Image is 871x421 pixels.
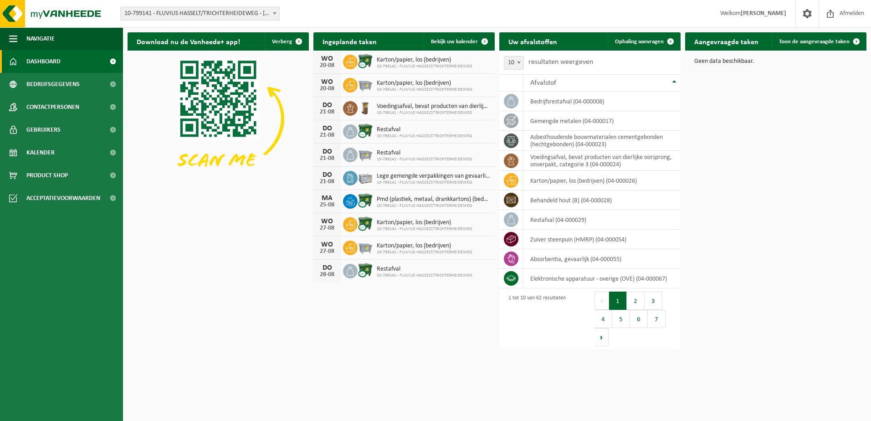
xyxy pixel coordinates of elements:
td: voedingsafval, bevat producten van dierlijke oorsprong, onverpakt, categorie 3 (04-000024) [523,151,681,171]
button: 6 [630,310,648,328]
h2: Download nu de Vanheede+ app! [128,32,249,50]
td: gemengde metalen (04-000017) [523,111,681,131]
div: 20-08 [318,86,336,92]
div: 27-08 [318,248,336,255]
button: 3 [645,292,662,310]
span: 10 [504,56,524,70]
span: Karton/papier, los (bedrijven) [377,219,472,226]
img: WB-0140-HPE-BN-01 [358,100,373,115]
a: Ophaling aanvragen [608,32,680,51]
div: DO [318,148,336,155]
div: 21-08 [318,155,336,162]
span: Restafval [377,266,472,273]
img: WB-1100-CU [358,193,373,208]
strong: [PERSON_NAME] [741,10,786,17]
td: behandeld hout (B) (04-000028) [523,190,681,210]
button: 2 [627,292,645,310]
div: DO [318,264,336,272]
div: DO [318,102,336,109]
button: 7 [648,310,666,328]
span: Karton/papier, los (bedrijven) [377,80,472,87]
span: Karton/papier, los (bedrijven) [377,242,472,250]
div: WO [318,55,336,62]
span: Gebruikers [26,118,61,141]
h2: Uw afvalstoffen [499,32,566,50]
span: 10-799141 - FLUVIUS HASSELT/TRICHTERHEIDEWEG [377,273,472,278]
h2: Aangevraagde taken [685,32,768,50]
td: bedrijfsrestafval (04-000008) [523,92,681,111]
button: 4 [594,310,612,328]
span: Product Shop [26,164,68,187]
a: Toon de aangevraagde taken [772,32,866,51]
span: 10-799141 - FLUVIUS HASSELT/TRICHTERHEIDEWEG [377,110,490,116]
img: WB-2500-GAL-GY-04 [358,239,373,255]
div: 28-08 [318,272,336,278]
td: restafval (04-000029) [523,210,681,230]
div: WO [318,78,336,86]
td: elektronische apparatuur - overige (OVE) (04-000067) [523,269,681,288]
div: 27-08 [318,225,336,231]
span: Dashboard [26,50,61,73]
td: absorbentia, gevaarlijk (04-000055) [523,249,681,269]
h2: Ingeplande taken [313,32,386,50]
span: Restafval [377,126,472,133]
span: 10-799141 - FLUVIUS HASSELT/TRICHTERHEIDEWEG - HASSELT [120,7,280,21]
span: 10-799141 - FLUVIUS HASSELT/TRICHTERHEIDEWEG [377,133,472,139]
div: DO [318,125,336,132]
img: PB-LB-0680-HPE-GY-11 [358,169,373,185]
div: MA [318,195,336,202]
div: WO [318,241,336,248]
div: 1 tot 10 van 62 resultaten [504,291,566,347]
span: Bedrijfsgegevens [26,73,80,96]
span: Restafval [377,149,472,157]
a: Bekijk uw kalender [424,32,494,51]
div: 25-08 [318,202,336,208]
span: Karton/papier, los (bedrijven) [377,56,472,64]
span: 10-799141 - FLUVIUS HASSELT/TRICHTERHEIDEWEG [377,87,472,92]
div: 21-08 [318,132,336,139]
span: 10-799141 - FLUVIUS HASSELT/TRICHTERHEIDEWEG [377,64,472,69]
div: 20-08 [318,62,336,69]
td: karton/papier, los (bedrijven) (04-000026) [523,171,681,190]
span: Contactpersonen [26,96,79,118]
span: Acceptatievoorwaarden [26,187,100,210]
span: Pmd (plastiek, metaal, drankkartons) (bedrijven) [377,196,490,203]
img: WB-2500-GAL-GY-04 [358,146,373,162]
span: 10-799141 - FLUVIUS HASSELT/TRICHTERHEIDEWEG - HASSELT [121,7,279,20]
img: WB-1100-CU [358,53,373,69]
span: Bekijk uw kalender [431,39,478,45]
span: Verberg [272,39,292,45]
span: 10-799141 - FLUVIUS HASSELT/TRICHTERHEIDEWEG [377,180,490,185]
span: Lege gemengde verpakkingen van gevaarlijke stoffen [377,173,490,180]
button: Next [594,328,609,346]
img: WB-1100-CU [358,216,373,231]
div: 21-08 [318,179,336,185]
div: DO [318,171,336,179]
img: WB-2500-GAL-GY-04 [358,77,373,92]
button: Previous [594,292,609,310]
span: Ophaling aanvragen [615,39,664,45]
button: Verberg [265,32,308,51]
span: Voedingsafval, bevat producten van dierlijke oorsprong, onverpakt, categorie 3 [377,103,490,110]
div: 21-08 [318,109,336,115]
td: zuiver steenpuin (HMRP) (04-000054) [523,230,681,249]
span: 10-799141 - FLUVIUS HASSELT/TRICHTERHEIDEWEG [377,203,490,209]
span: Navigatie [26,27,55,50]
p: Geen data beschikbaar. [694,58,857,65]
span: Afvalstof [530,79,556,87]
img: WB-1100-CU [358,123,373,139]
span: 10 [504,56,523,69]
span: 10-799141 - FLUVIUS HASSELT/TRICHTERHEIDEWEG [377,250,472,255]
span: Kalender [26,141,55,164]
span: 10-799141 - FLUVIUS HASSELT/TRICHTERHEIDEWEG [377,226,472,232]
span: 10-799141 - FLUVIUS HASSELT/TRICHTERHEIDEWEG [377,157,472,162]
button: 1 [609,292,627,310]
td: asbesthoudende bouwmaterialen cementgebonden (hechtgebonden) (04-000023) [523,131,681,151]
div: WO [318,218,336,225]
label: resultaten weergeven [528,58,593,66]
img: WB-1100-CU [358,262,373,278]
img: Download de VHEPlus App [128,51,309,187]
span: Toon de aangevraagde taken [779,39,850,45]
button: 5 [612,310,630,328]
